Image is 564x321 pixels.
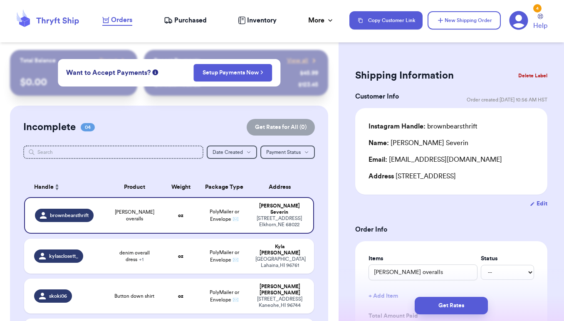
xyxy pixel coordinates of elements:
th: Address [250,177,314,197]
button: Edit [530,200,547,208]
span: Handle [34,183,54,192]
a: Setup Payments Now [203,69,264,77]
button: Sort ascending [54,182,60,192]
a: 4 [509,11,528,30]
a: View all [287,57,318,65]
th: Product [106,177,163,197]
p: $ 0.00 [20,76,127,89]
span: PolyMailer or Envelope ✉️ [210,209,239,222]
span: Purchased [174,15,207,25]
h2: Shipping Information [355,69,454,82]
div: [GEOGRAPHIC_DATA] Lahaina , HI 96761 [255,256,304,269]
input: Search [23,146,203,159]
th: Weight [163,177,198,197]
span: Button down shirt [114,293,154,299]
a: Orders [102,15,132,26]
strong: oz [178,294,183,299]
div: [PERSON_NAME] [PERSON_NAME] [255,284,304,296]
span: Date Created [213,150,243,155]
button: + Add Item [365,287,537,305]
div: More [308,15,334,25]
a: Purchased [164,15,207,25]
button: Date Created [207,146,257,159]
span: Payout [99,57,117,65]
div: [PERSON_NAME] Severin [255,203,303,215]
div: [EMAIL_ADDRESS][DOMAIN_NAME] [369,155,534,165]
span: Help [533,21,547,31]
strong: oz [178,213,183,218]
span: PolyMailer or Envelope ✉️ [210,290,239,302]
span: 04 [81,123,95,131]
h3: Order Info [355,225,547,235]
div: [STREET_ADDRESS] Kaneohe , HI 96744 [255,296,304,309]
h2: Incomplete [23,121,76,134]
a: Help [533,14,547,31]
span: Order created: [DATE] 10:56 AM HST [467,96,547,103]
div: $ 123.45 [298,81,318,89]
th: Package Type [198,177,250,197]
div: [STREET_ADDRESS] [369,171,534,181]
button: Payment Status [260,146,315,159]
span: Address [369,173,394,180]
div: [PERSON_NAME] Severin [369,138,468,148]
span: brownbearsthrift [50,212,89,219]
div: [STREET_ADDRESS] Elkhorn , NE 68022 [255,215,303,228]
div: brownbearsthrift [369,121,477,131]
label: Status [481,254,534,263]
span: Name: [369,140,389,146]
span: Want to Accept Payments? [66,68,151,78]
a: Inventory [238,15,277,25]
span: Payment Status [266,150,301,155]
h3: Customer Info [355,91,399,101]
span: [PERSON_NAME] overalls [111,209,158,222]
span: View all [287,57,308,65]
button: Get Rates [415,297,488,314]
a: Payout [99,57,127,65]
span: Instagram Handle: [369,123,425,130]
div: $ 45.99 [300,69,318,77]
button: Get Rates for All (0) [247,119,315,136]
span: skoki06 [49,293,67,299]
span: Email: [369,156,387,163]
span: Inventory [247,15,277,25]
p: Recent Payments [154,57,200,65]
p: Total Balance [20,57,56,65]
span: Orders [111,15,132,25]
label: Items [369,254,477,263]
strong: oz [178,254,183,259]
span: + 1 [139,257,143,262]
span: kylasclosett_ [49,253,78,259]
button: New Shipping Order [428,11,501,30]
span: denim overall dress [111,249,158,263]
span: PolyMailer or Envelope ✉️ [210,250,239,262]
div: 4 [533,4,542,12]
button: Copy Customer Link [349,11,423,30]
button: Setup Payments Now [194,64,272,81]
div: Kyla [PERSON_NAME] [255,244,304,256]
button: Delete Label [515,67,551,85]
